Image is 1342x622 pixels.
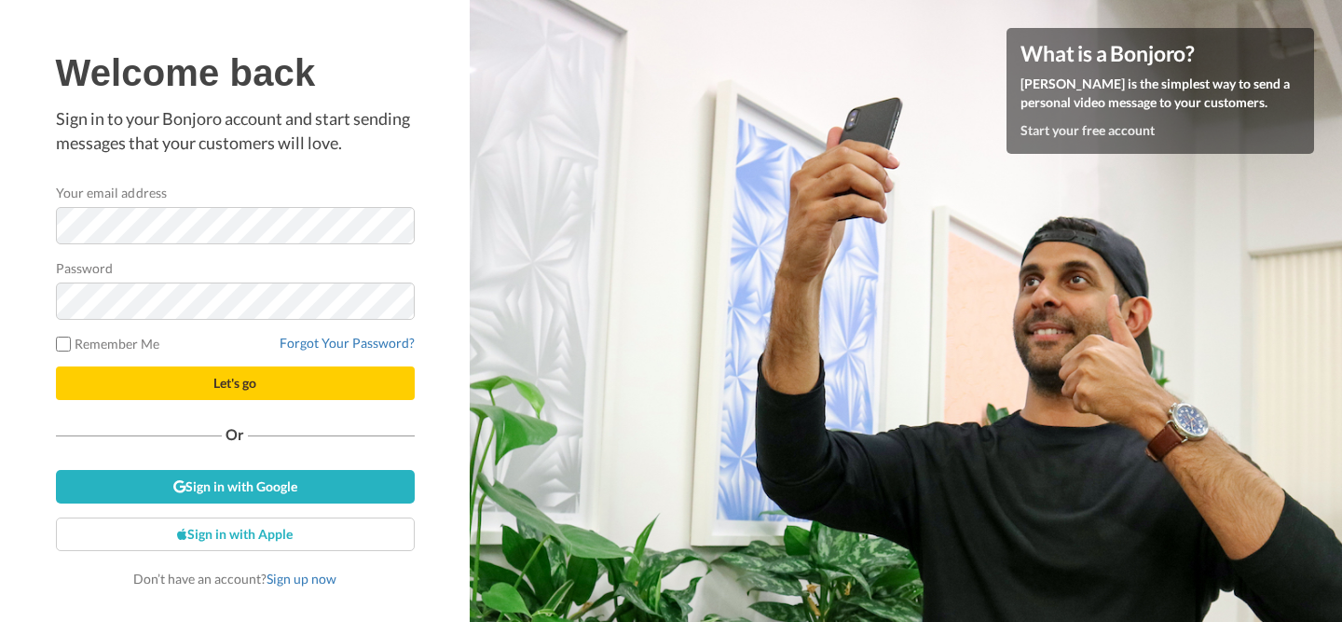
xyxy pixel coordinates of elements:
[1020,42,1300,65] h4: What is a Bonjoro?
[222,428,248,441] span: Or
[56,258,114,278] label: Password
[56,518,415,551] a: Sign in with Apple
[56,52,415,93] h1: Welcome back
[56,334,160,353] label: Remember Me
[133,571,336,587] span: Don’t have an account?
[56,470,415,504] a: Sign in with Google
[267,571,336,587] a: Sign up now
[56,183,167,202] label: Your email address
[280,335,415,351] a: Forgot Your Password?
[213,375,256,391] span: Let's go
[56,337,71,352] input: Remember Me
[56,366,415,400] button: Let's go
[1020,75,1300,112] p: [PERSON_NAME] is the simplest way to send a personal video message to your customers.
[1020,122,1155,138] a: Start your free account
[56,107,415,155] p: Sign in to your Bonjoro account and start sending messages that your customers will love.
